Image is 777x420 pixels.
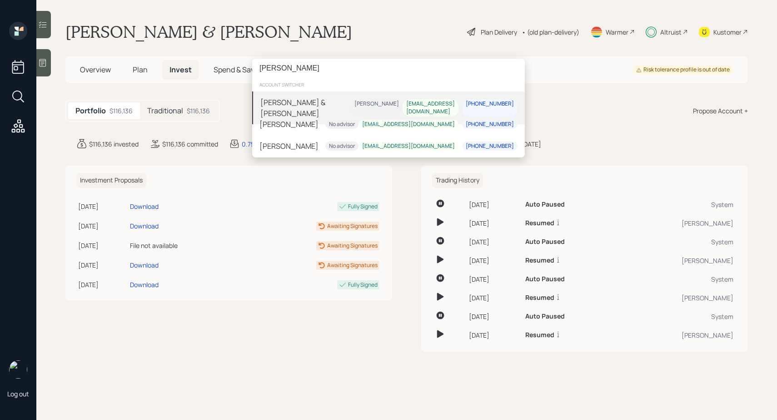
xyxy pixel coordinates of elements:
[252,78,525,91] div: account switcher
[466,100,514,108] div: [PHONE_NUMBER]
[329,142,355,150] div: No advisor
[362,142,455,150] div: [EMAIL_ADDRESS][DOMAIN_NAME]
[260,97,351,119] div: [PERSON_NAME] & [PERSON_NAME]
[466,142,514,150] div: [PHONE_NUMBER]
[406,100,455,116] div: [EMAIL_ADDRESS][DOMAIN_NAME]
[466,121,514,128] div: [PHONE_NUMBER]
[354,100,399,108] div: [PERSON_NAME]
[362,121,455,128] div: [EMAIL_ADDRESS][DOMAIN_NAME]
[259,119,319,130] div: [PERSON_NAME]
[329,121,355,128] div: No advisor
[252,59,525,78] input: Type a command or search…
[259,141,319,152] div: [PERSON_NAME]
